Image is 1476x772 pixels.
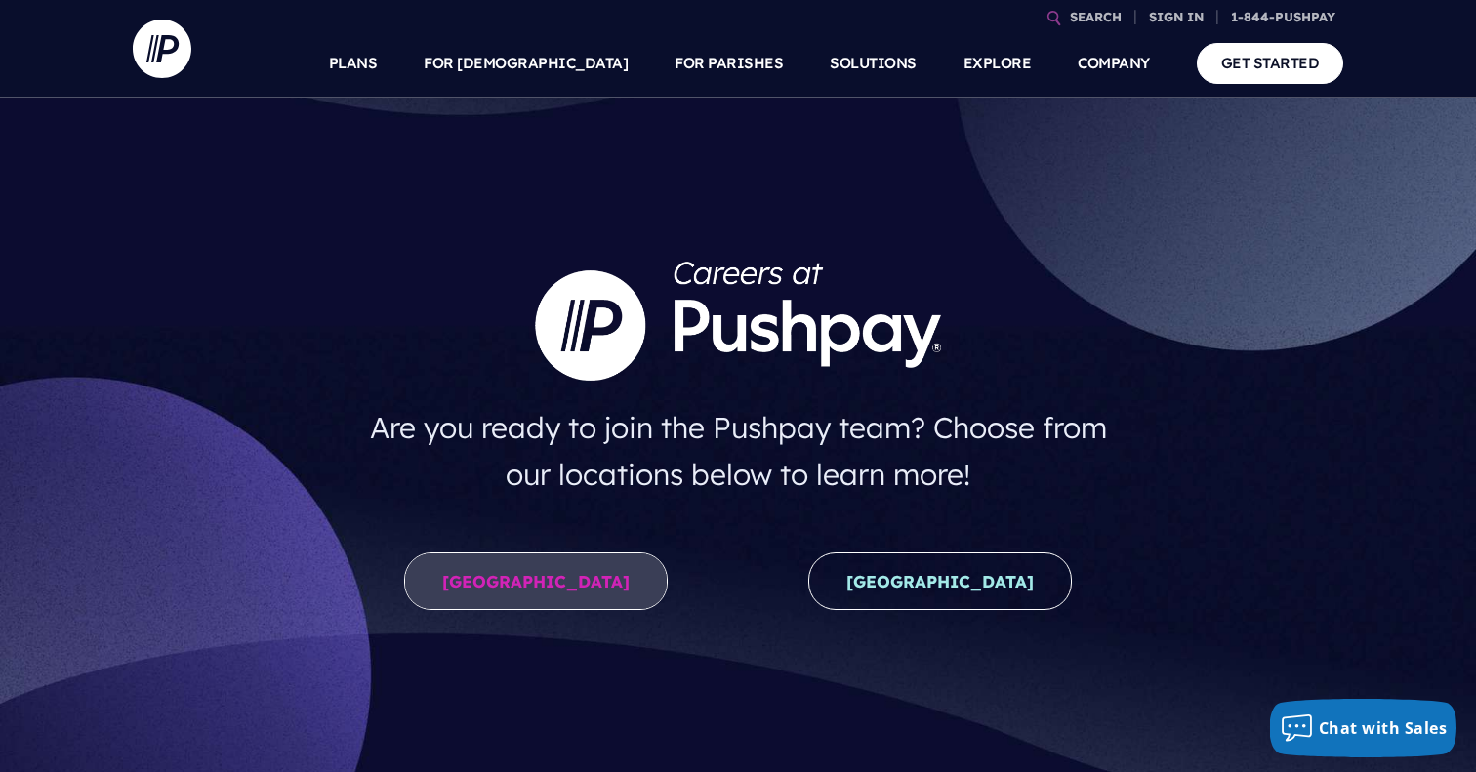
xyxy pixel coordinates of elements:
a: COMPANY [1078,29,1150,98]
a: EXPLORE [963,29,1032,98]
a: FOR [DEMOGRAPHIC_DATA] [424,29,628,98]
span: Chat with Sales [1319,717,1448,739]
a: GET STARTED [1197,43,1344,83]
a: PLANS [329,29,378,98]
a: SOLUTIONS [830,29,917,98]
a: [GEOGRAPHIC_DATA] [404,552,668,610]
a: [GEOGRAPHIC_DATA] [808,552,1072,610]
a: FOR PARISHES [675,29,783,98]
h4: Are you ready to join the Pushpay team? Choose from our locations below to learn more! [350,396,1127,506]
button: Chat with Sales [1270,699,1457,757]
